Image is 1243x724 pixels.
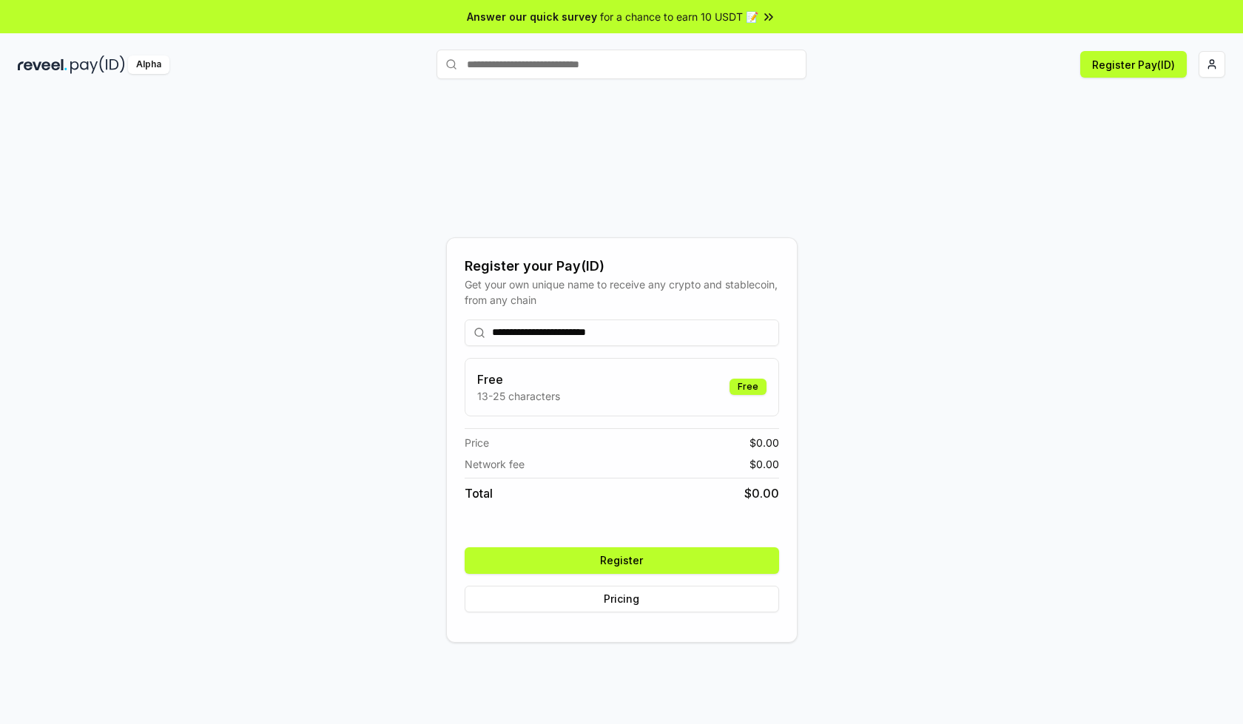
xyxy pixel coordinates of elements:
div: Free [730,379,767,395]
img: reveel_dark [18,55,67,74]
span: Answer our quick survey [467,9,597,24]
p: 13-25 characters [477,388,560,404]
button: Pricing [465,586,779,612]
button: Register Pay(ID) [1080,51,1187,78]
span: $ 0.00 [749,456,779,472]
img: pay_id [70,55,125,74]
span: $ 0.00 [749,435,779,450]
span: Network fee [465,456,525,472]
span: Price [465,435,489,450]
span: Total [465,484,493,502]
span: $ 0.00 [744,484,779,502]
span: for a chance to earn 10 USDT 📝 [600,9,758,24]
h3: Free [477,371,560,388]
div: Get your own unique name to receive any crypto and stablecoin, from any chain [465,277,779,308]
div: Register your Pay(ID) [465,256,779,277]
button: Register [465,547,779,574]
div: Alpha [128,55,169,74]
